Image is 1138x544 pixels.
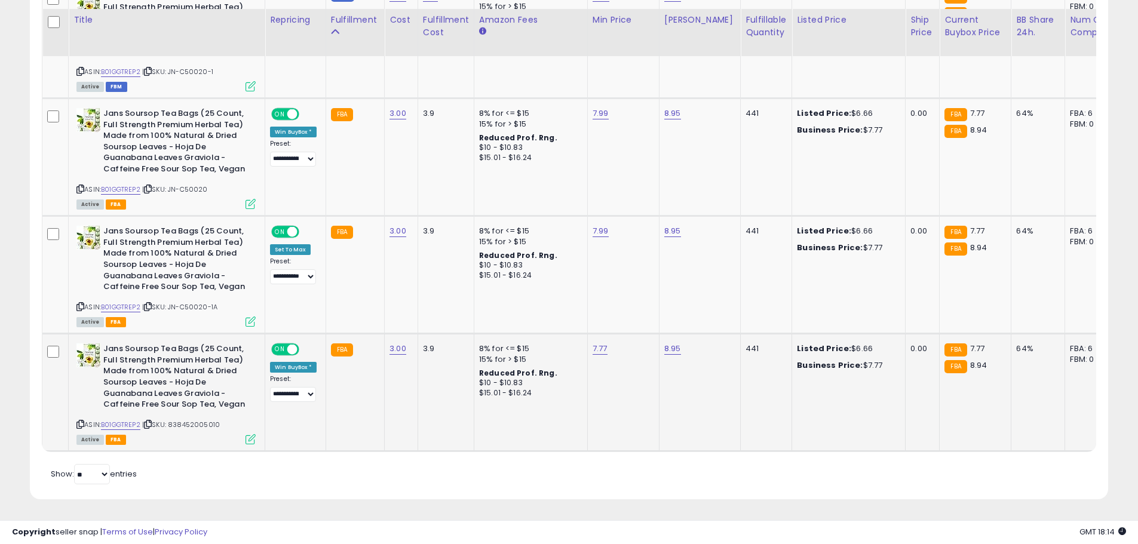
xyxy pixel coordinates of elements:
div: $6.66 [797,226,896,236]
a: 3.00 [389,343,406,355]
div: Set To Max [270,244,311,255]
div: ASIN: [76,343,256,443]
a: Terms of Use [102,526,153,537]
div: Win BuyBox * [270,362,317,373]
small: FBA [331,108,353,121]
a: B01GGTREP2 [101,67,140,77]
b: Listed Price: [797,107,851,119]
a: 7.99 [593,225,609,237]
b: Listed Price: [797,225,851,236]
div: 0.00 [910,226,930,236]
div: 8% for <= $15 [479,343,578,354]
div: Win BuyBox * [270,127,317,137]
div: Preset: [270,375,317,402]
div: 3.9 [423,343,465,354]
div: 64% [1016,343,1056,354]
div: 8% for <= $15 [479,108,578,119]
a: 7.99 [593,107,609,119]
div: Listed Price [797,14,900,26]
div: $15.01 - $16.24 [479,153,578,163]
span: FBA [106,199,126,210]
span: 8.94 [970,124,987,136]
div: Repricing [270,14,321,26]
div: Current Buybox Price [944,14,1006,39]
div: Preset: [270,257,317,284]
small: FBA [331,343,353,356]
a: 8.95 [664,107,681,119]
a: B01GGTREP2 [101,302,140,312]
div: $8.95 [797,7,896,18]
a: 3.00 [389,107,406,119]
div: FBA: 6 [1070,343,1109,354]
b: Listed Price: [797,343,851,354]
b: Business Price: [797,242,863,253]
div: 3.9 [423,226,465,236]
img: 51GFBp1HWzL._SL40_.jpg [76,343,100,367]
div: 0.00 [910,343,930,354]
span: All listings currently available for purchase on Amazon [76,435,104,445]
b: Reduced Prof. Rng. [479,368,557,378]
small: FBA [331,226,353,239]
span: OFF [297,227,317,237]
span: FBA [106,317,126,327]
div: Fulfillment Cost [423,14,469,39]
div: Min Price [593,14,654,26]
span: FBA [106,435,126,445]
img: 51GFBp1HWzL._SL40_.jpg [76,108,100,132]
span: | SKU: JN-C50020-1 [142,67,213,76]
span: All listings currently available for purchase on Amazon [76,82,104,92]
div: $7.77 [797,242,896,253]
div: ASIN: [76,108,256,208]
div: 8% for <= $15 [479,226,578,236]
div: 15% for > $15 [479,236,578,247]
div: FBA: 6 [1070,226,1109,236]
div: $7.77 [797,360,896,371]
div: 441 [746,343,783,354]
span: | SKU: 838452005010 [142,420,220,429]
div: Num of Comp. [1070,14,1114,39]
div: $15.01 - $16.24 [479,388,578,398]
div: 15% for > $15 [479,354,578,365]
div: $10 - $10.83 [479,260,578,271]
div: FBM: 0 [1070,1,1109,12]
div: FBM: 0 [1070,236,1109,247]
div: Fulfillable Quantity [746,14,787,39]
b: Jans Soursop Tea Bags (25 Count, Full Strength Premium Herbal Tea) Made from 100% Natural & Dried... [103,343,249,413]
div: 15% for > $15 [479,1,578,12]
div: $6.66 [797,343,896,354]
div: 0.00 [910,108,930,119]
a: Privacy Policy [155,526,207,537]
b: Reduced Prof. Rng. [479,250,557,260]
div: $15.01 - $16.24 [479,271,578,281]
div: Fulfillment [331,14,379,26]
small: FBA [944,7,967,20]
small: FBA [944,242,967,256]
div: 3.9 [423,108,465,119]
div: 15% for > $15 [479,119,578,130]
span: ON [272,345,287,355]
b: Business Price: [797,359,863,371]
b: Reduced Prof. Rng. [479,133,557,143]
span: 8.94 [970,242,987,253]
div: Ship Price [910,14,934,39]
span: 8.94 [970,7,987,18]
div: [PERSON_NAME] [664,14,735,26]
span: 8.94 [970,359,987,371]
span: ON [272,227,287,237]
div: 64% [1016,108,1056,119]
div: Amazon Fees [479,14,582,26]
b: Jans Soursop Tea Bags (25 Count, Full Strength Premium Herbal Tea) Made from 100% Natural & Dried... [103,108,249,177]
div: $10 - $10.83 [479,143,578,153]
span: 2025-08-11 18:14 GMT [1079,526,1126,537]
div: 441 [746,108,783,119]
small: FBA [944,108,967,121]
div: $6.66 [797,108,896,119]
span: OFF [297,109,317,119]
div: 441 [746,226,783,236]
div: FBM: 0 [1070,119,1109,130]
a: 3.00 [389,225,406,237]
div: ASIN: [76,226,256,325]
div: seller snap | | [12,527,207,538]
span: 7.77 [970,107,985,119]
span: | SKU: JN-C50020-1A [142,302,217,312]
